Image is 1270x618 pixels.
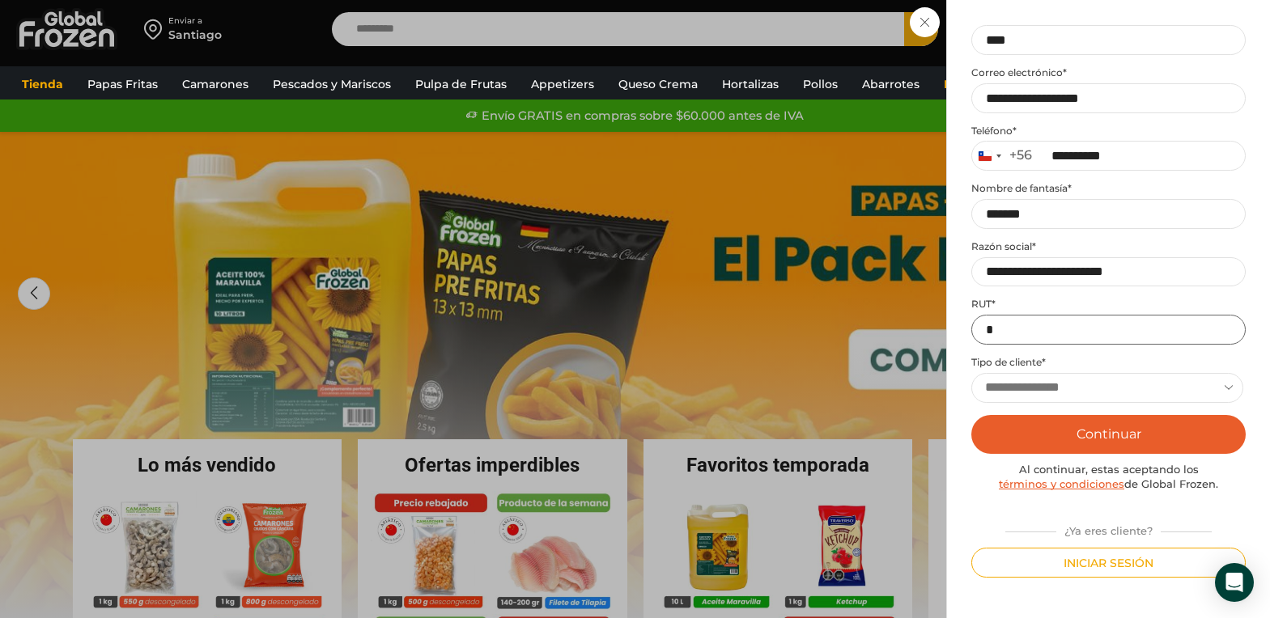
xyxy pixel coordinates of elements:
div: Al continuar, estas aceptando los de Global Frozen. [971,462,1246,492]
a: Hortalizas [714,69,787,99]
button: Selected country [972,142,1032,170]
label: Correo electrónico [971,66,1246,79]
a: Queso Crema [610,69,706,99]
div: ¿Ya eres cliente? [997,518,1220,539]
a: Pollos [795,69,846,99]
label: Nombre de fantasía [971,182,1246,195]
a: Tienda [14,69,71,99]
button: Continuar [971,415,1246,454]
label: RUT [971,298,1246,311]
a: Papas Fritas [79,69,166,99]
a: términos y condiciones [999,477,1124,490]
div: +56 [1009,147,1032,164]
a: Camarones [174,69,257,99]
label: Razón social [971,240,1246,253]
a: Appetizers [523,69,602,99]
a: Abarrotes [854,69,928,99]
label: Tipo de cliente [971,356,1246,369]
label: Teléfono [971,125,1246,138]
a: Descuentos [936,69,1022,99]
div: Open Intercom Messenger [1215,563,1254,602]
button: Iniciar sesión [971,548,1246,578]
a: Pulpa de Frutas [407,69,515,99]
a: Pescados y Mariscos [265,69,399,99]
